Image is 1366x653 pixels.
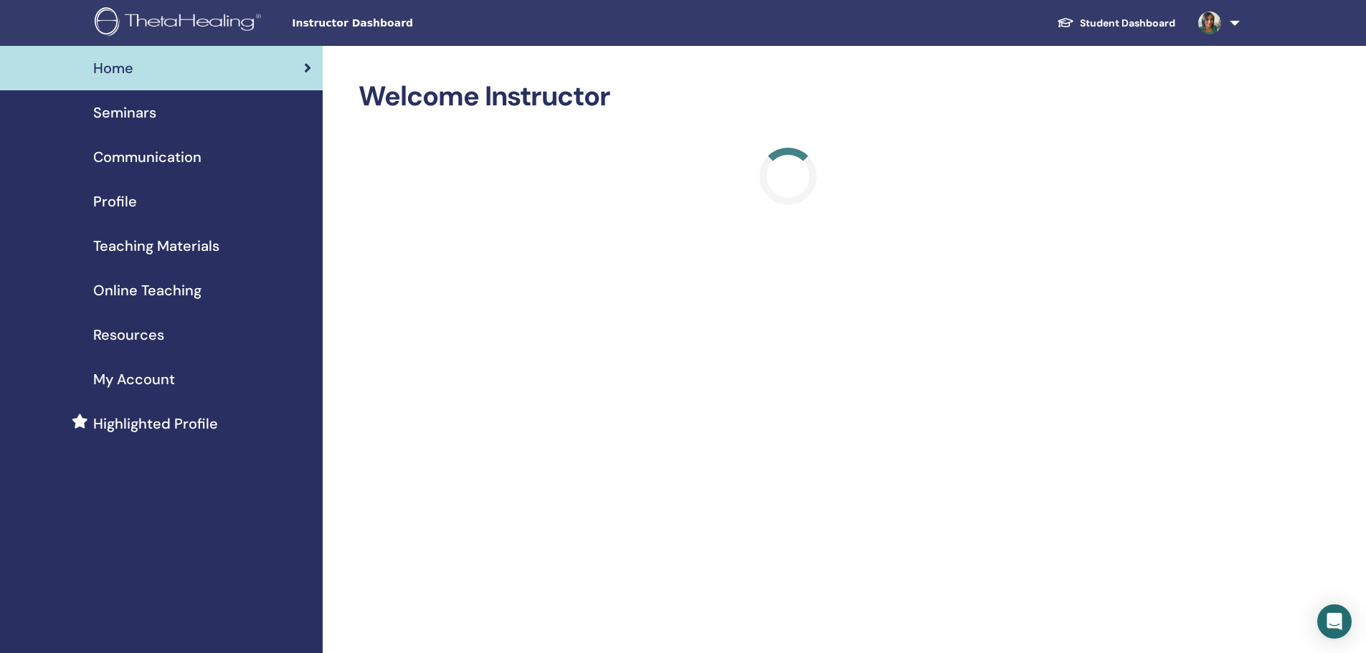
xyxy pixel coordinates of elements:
[93,413,218,434] span: Highlighted Profile
[292,16,507,31] span: Instructor Dashboard
[93,191,137,212] span: Profile
[93,235,219,257] span: Teaching Materials
[93,280,201,301] span: Online Teaching
[1057,16,1074,29] img: graduation-cap-white.svg
[95,7,266,39] img: logo.png
[1198,11,1221,34] img: default.jpg
[93,146,201,168] span: Communication
[93,102,156,123] span: Seminars
[1045,10,1187,37] a: Student Dashboard
[1317,604,1352,639] div: Open Intercom Messenger
[359,80,1218,113] h2: Welcome Instructor
[93,324,164,345] span: Resources
[93,368,175,390] span: My Account
[93,57,133,79] span: Home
